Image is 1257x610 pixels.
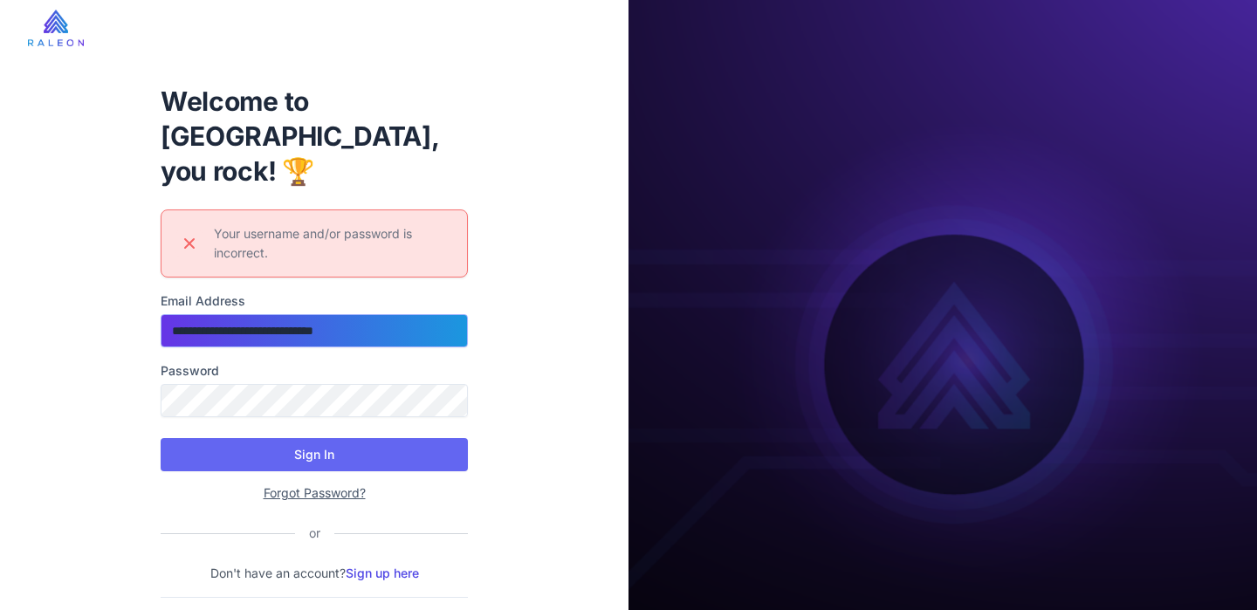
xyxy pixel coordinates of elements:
label: Password [161,361,468,380]
label: Email Address [161,291,468,311]
div: Your username and/or password is incorrect. [214,224,453,263]
a: Sign up here [346,565,419,580]
p: Don't have an account? [161,564,468,583]
div: or [295,524,334,543]
img: raleon-logo-whitebg.9aac0268.jpg [28,10,84,46]
a: Forgot Password? [264,485,366,500]
h1: Welcome to [GEOGRAPHIC_DATA], you rock! 🏆 [161,84,468,188]
button: Sign In [161,438,468,471]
